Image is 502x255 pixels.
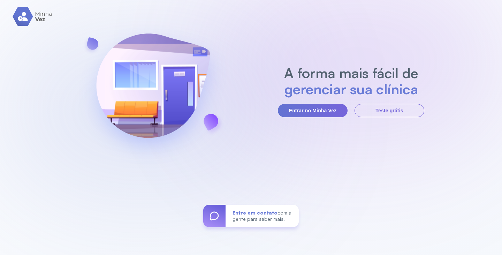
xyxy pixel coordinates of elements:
[278,104,348,117] button: Entrar no Minha Vez
[78,15,228,167] img: banner-login.svg
[233,210,277,216] span: Entre em contato
[355,104,424,117] button: Teste grátis
[203,205,299,227] a: Entre em contatocom a gente para saber mais!
[13,7,53,26] img: logo.svg
[226,205,299,227] div: com a gente para saber mais!
[281,65,422,81] h2: A forma mais fácil de
[281,81,422,97] h2: gerenciar sua clínica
